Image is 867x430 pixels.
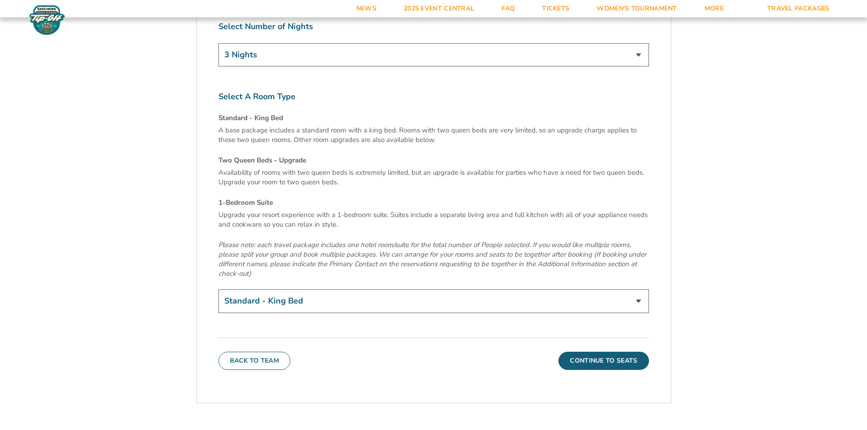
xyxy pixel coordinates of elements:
h4: Standard - King Bed [218,113,649,123]
h4: 1-Bedroom Suite [218,198,649,207]
label: Select Number of Nights [218,21,649,32]
h4: Two Queen Beds - Upgrade [218,156,649,165]
em: Please note: each travel package includes one hotel room/suite for the total number of People sel... [218,240,646,278]
p: Upgrade your resort experience with a 1-bedroom suite. Suites include a separate living area and ... [218,210,649,229]
button: Continue To Seats [558,352,649,370]
label: Select A Room Type [218,91,649,102]
img: Fort Myers Tip-Off [27,5,67,35]
p: A base package includes a standard room with a king bed. Rooms with two queen beds are very limit... [218,126,649,145]
p: Availability of rooms with two queen beds is extremely limited, but an upgrade is available for p... [218,168,649,187]
button: Back To Team [218,352,291,370]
